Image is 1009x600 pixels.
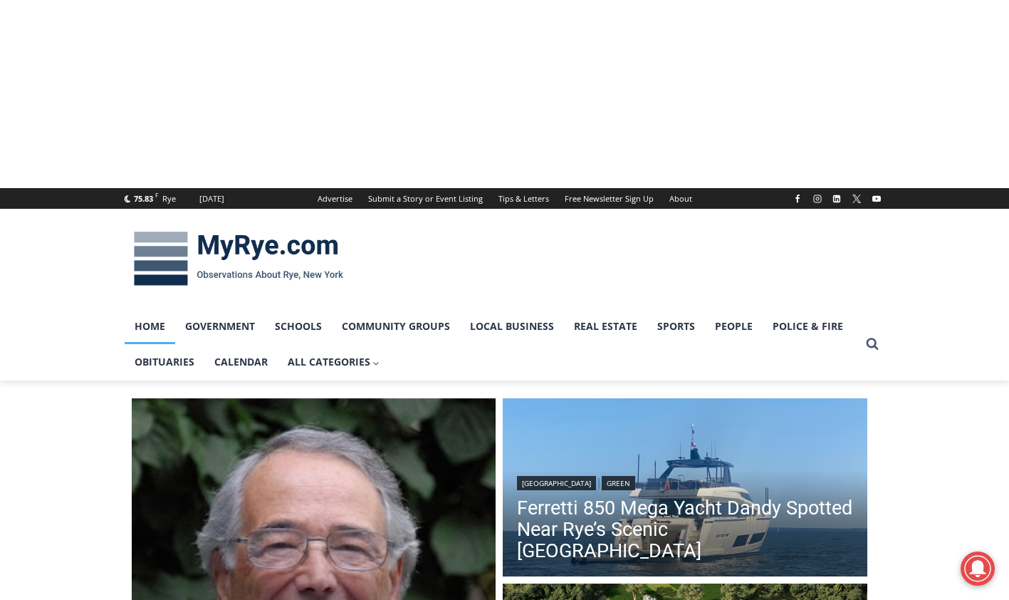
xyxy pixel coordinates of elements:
[175,309,265,344] a: Government
[125,309,175,344] a: Home
[602,476,635,490] a: Green
[763,309,853,344] a: Police & Fire
[155,191,158,199] span: F
[789,190,806,207] a: Facebook
[332,309,460,344] a: Community Groups
[809,190,826,207] a: Instagram
[647,309,705,344] a: Sports
[503,398,867,581] img: (PHOTO: The 85' foot luxury yacht Dandy was parked just off Rye on Friday, August 8, 2025.)
[310,188,700,209] nav: Secondary Navigation
[564,309,647,344] a: Real Estate
[460,309,564,344] a: Local Business
[310,188,360,209] a: Advertise
[199,192,224,205] div: [DATE]
[134,193,153,204] span: 75.83
[705,309,763,344] a: People
[278,344,390,380] a: All Categories
[204,344,278,380] a: Calendar
[491,188,557,209] a: Tips & Letters
[265,309,332,344] a: Schools
[517,476,596,490] a: [GEOGRAPHIC_DATA]
[848,190,865,207] a: X
[360,188,491,209] a: Submit a Story or Event Listing
[517,497,853,562] a: Ferretti 850 Mega Yacht Dandy Spotted Near Rye’s Scenic [GEOGRAPHIC_DATA]
[868,190,885,207] a: YouTube
[125,344,204,380] a: Obituaries
[557,188,662,209] a: Free Newsletter Sign Up
[125,309,859,381] nav: Primary Navigation
[828,190,845,207] a: Linkedin
[503,398,867,581] a: Read More Ferretti 850 Mega Yacht Dandy Spotted Near Rye’s Scenic Parsonage Point
[517,473,853,490] div: |
[288,354,380,370] span: All Categories
[662,188,700,209] a: About
[162,192,176,205] div: Rye
[125,222,352,296] img: MyRye.com
[859,331,885,357] button: View Search Form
